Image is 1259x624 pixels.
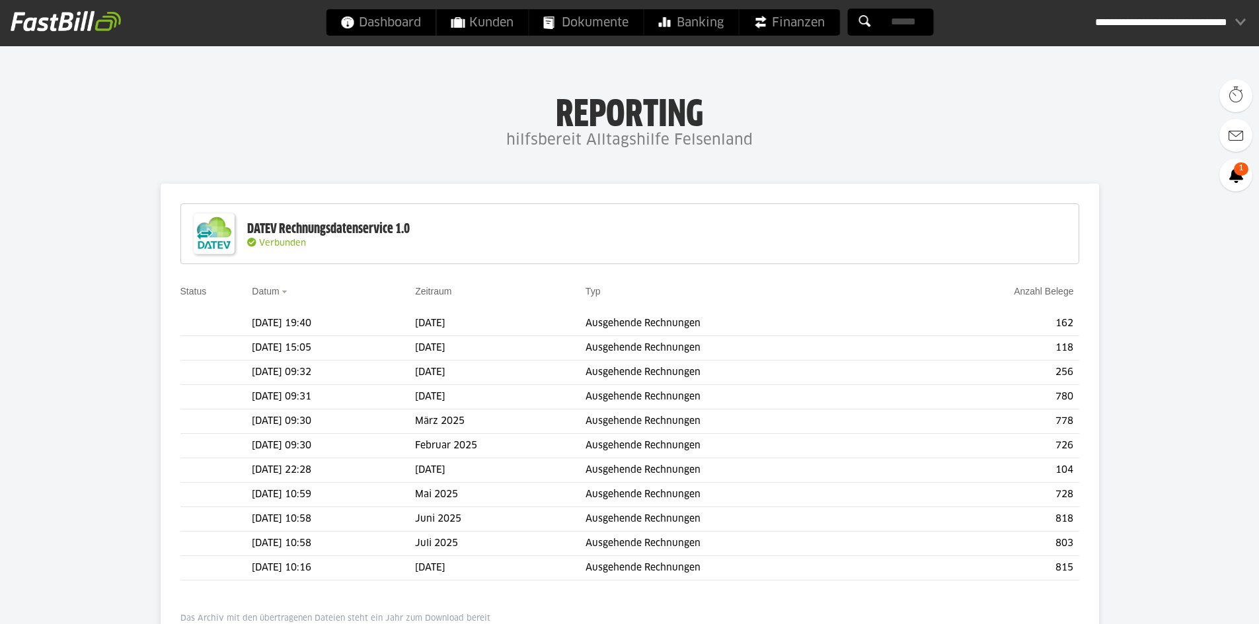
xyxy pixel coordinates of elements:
[1157,584,1246,617] iframe: Öffnet ein Widget, in dem Sie weitere Informationen finden
[586,532,901,556] td: Ausgehende Rechnungen
[247,221,410,238] div: DATEV Rechnungsdatenservice 1.0
[739,9,839,36] a: Finanzen
[415,312,586,336] td: [DATE]
[326,9,436,36] a: Dashboard
[180,613,1079,624] p: Das Archiv mit den übertragenen Dateien steht ein Jahr zum Download bereit
[252,532,415,556] td: [DATE] 10:58
[586,385,901,409] td: Ausgehende Rechnungen
[586,336,901,361] td: Ausgehende Rechnungen
[901,336,1079,361] td: 118
[1234,162,1248,176] span: 1
[252,336,415,361] td: [DATE] 15:05
[901,361,1079,385] td: 256
[436,9,528,36] a: Kunden
[188,207,241,260] img: DATEV-Datenservice Logo
[901,507,1079,532] td: 818
[901,312,1079,336] td: 162
[252,458,415,483] td: [DATE] 22:28
[901,532,1079,556] td: 803
[252,286,279,296] a: Datum
[415,458,586,483] td: [DATE]
[901,385,1079,409] td: 780
[252,507,415,532] td: [DATE] 10:58
[586,312,901,336] td: Ausgehende Rechnungen
[415,409,586,434] td: März 2025
[11,11,121,32] img: fastbill_logo_white.png
[901,409,1079,434] td: 778
[901,483,1079,507] td: 728
[451,9,514,36] span: Kunden
[586,286,601,296] a: Typ
[415,336,586,361] td: [DATE]
[415,483,586,507] td: Mai 2025
[282,291,290,293] img: sort_desc.gif
[1219,158,1252,191] a: 1
[586,409,901,434] td: Ausgehende Rechnungen
[415,286,451,296] a: Zeitraum
[529,9,643,36] a: Dokumente
[415,556,586,580] td: [DATE]
[252,312,415,336] td: [DATE] 19:40
[644,9,738,36] a: Banking
[415,385,586,409] td: [DATE]
[1014,286,1073,296] a: Anzahl Belege
[901,458,1079,483] td: 104
[415,532,586,556] td: Juli 2025
[753,9,825,36] span: Finanzen
[252,385,415,409] td: [DATE] 09:31
[543,9,629,36] span: Dokumente
[415,434,586,458] td: Februar 2025
[132,93,1127,127] h1: Reporting
[658,9,724,36] span: Banking
[586,556,901,580] td: Ausgehende Rechnungen
[586,361,901,385] td: Ausgehende Rechnungen
[415,361,586,385] td: [DATE]
[586,434,901,458] td: Ausgehende Rechnungen
[901,556,1079,580] td: 815
[252,434,415,458] td: [DATE] 09:30
[252,483,415,507] td: [DATE] 10:59
[586,483,901,507] td: Ausgehende Rechnungen
[340,9,421,36] span: Dashboard
[180,286,207,296] a: Status
[586,458,901,483] td: Ausgehende Rechnungen
[586,507,901,532] td: Ausgehende Rechnungen
[252,409,415,434] td: [DATE] 09:30
[252,361,415,385] td: [DATE] 09:32
[901,434,1079,458] td: 726
[415,507,586,532] td: Juni 2025
[252,556,415,580] td: [DATE] 10:16
[259,239,306,248] span: Verbunden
